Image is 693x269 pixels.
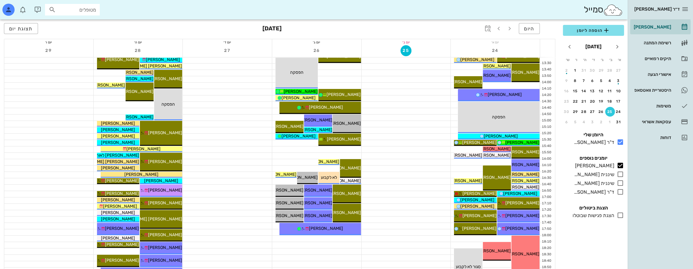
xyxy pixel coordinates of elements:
[282,95,316,100] span: [PERSON_NAME]
[105,178,139,183] span: [PERSON_NAME]
[571,189,614,196] div: ד"ר [PERSON_NAME]
[540,188,553,193] div: 16:50
[505,140,539,145] span: [PERSON_NAME]
[18,5,22,9] span: תג
[603,4,623,16] img: SmileCloud logo
[571,139,614,146] div: ד"ר [PERSON_NAME]
[148,232,182,237] span: [PERSON_NAME]
[101,121,135,126] span: [PERSON_NAME]
[503,191,537,196] span: [PERSON_NAME]
[144,178,178,183] span: [PERSON_NAME]
[70,159,139,164] span: [PERSON_NAME] [PERSON_NAME]
[540,144,553,149] div: 15:40
[484,134,518,139] span: [PERSON_NAME]
[148,245,182,250] span: [PERSON_NAME]
[103,204,137,209] span: [PERSON_NAME]
[505,149,539,155] span: [PERSON_NAME]
[282,134,316,139] span: [PERSON_NAME]
[570,79,580,83] div: 8
[581,55,589,65] th: ה׳
[579,86,589,96] button: 14
[632,88,671,93] div: היסטוריית וואטסאפ
[540,246,553,251] div: 18:20
[505,200,539,206] span: [PERSON_NAME]
[579,107,589,117] button: 28
[540,73,553,79] div: 13:50
[568,27,619,34] span: הוספה ליומן
[562,99,571,104] div: 23
[570,68,580,73] div: 1
[524,26,535,32] span: היום
[630,99,691,113] a: משימות
[440,153,482,158] span: [PERSON_NAME] סמל
[148,188,182,193] span: [PERSON_NAME]
[632,104,671,108] div: משימות
[596,86,606,96] button: 12
[605,107,615,117] button: 25
[605,110,615,114] div: 25
[562,76,571,86] button: 9
[4,23,38,34] button: תצוגת יום
[630,67,691,82] a: אישורי הגעה
[579,89,589,93] div: 14
[563,25,624,36] button: הוספה ליומן
[562,89,571,93] div: 16
[563,155,624,162] h4: יומנים נוספים
[614,117,623,127] button: 31
[451,39,540,45] div: יום א׳
[490,45,501,56] button: 24
[309,226,343,231] span: [PERSON_NAME]
[588,66,598,75] button: 30
[632,56,671,61] div: תיקים רפואיים
[540,112,553,117] div: 14:50
[105,57,139,62] span: [PERSON_NAME]
[262,23,282,35] h3: [DATE]
[605,99,615,104] div: 18
[540,239,553,244] div: 18:10
[298,127,332,132] span: [PERSON_NAME]
[120,89,154,94] span: [PERSON_NAME]
[614,68,623,73] div: 27
[505,185,539,190] span: [PERSON_NAME]
[540,252,553,257] div: 18:30
[146,57,180,62] span: [PERSON_NAME]
[148,130,182,135] span: [PERSON_NAME]
[519,23,540,34] button: היום
[262,172,296,177] span: [PERSON_NAME]
[570,117,580,127] button: 5
[563,55,571,65] th: ש׳
[540,156,553,162] div: 16:00
[572,55,580,65] th: ו׳
[96,153,139,158] span: [PERSON_NAME] לאור
[632,72,671,77] div: אישורי הגעה
[583,41,604,53] button: [DATE]
[505,162,539,167] span: [PERSON_NAME]
[605,66,615,75] button: 28
[284,175,318,180] span: [PERSON_NAME]
[311,48,322,53] span: 26
[148,200,182,206] span: [PERSON_NAME]
[298,188,332,193] span: [PERSON_NAME]
[562,68,571,73] div: 2
[596,99,606,104] div: 19
[630,83,691,97] a: היסטוריית וואטסאפ
[298,117,332,123] span: [PERSON_NAME]
[596,76,606,86] button: 5
[540,182,553,187] div: 16:40
[607,55,615,65] th: ב׳
[298,200,332,206] span: [PERSON_NAME]
[148,258,182,263] span: [PERSON_NAME]
[101,127,135,132] span: [PERSON_NAME]
[101,134,135,139] span: [PERSON_NAME]
[562,117,571,127] button: 6
[570,66,580,75] button: 1
[614,110,623,114] div: 24
[588,76,598,86] button: 6
[579,97,589,106] button: 21
[124,172,158,177] span: [PERSON_NAME]
[222,48,233,53] span: 27
[488,92,522,97] span: [PERSON_NAME]
[615,55,623,65] th: א׳
[540,226,553,232] div: 17:50
[492,114,505,120] span: הפסקה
